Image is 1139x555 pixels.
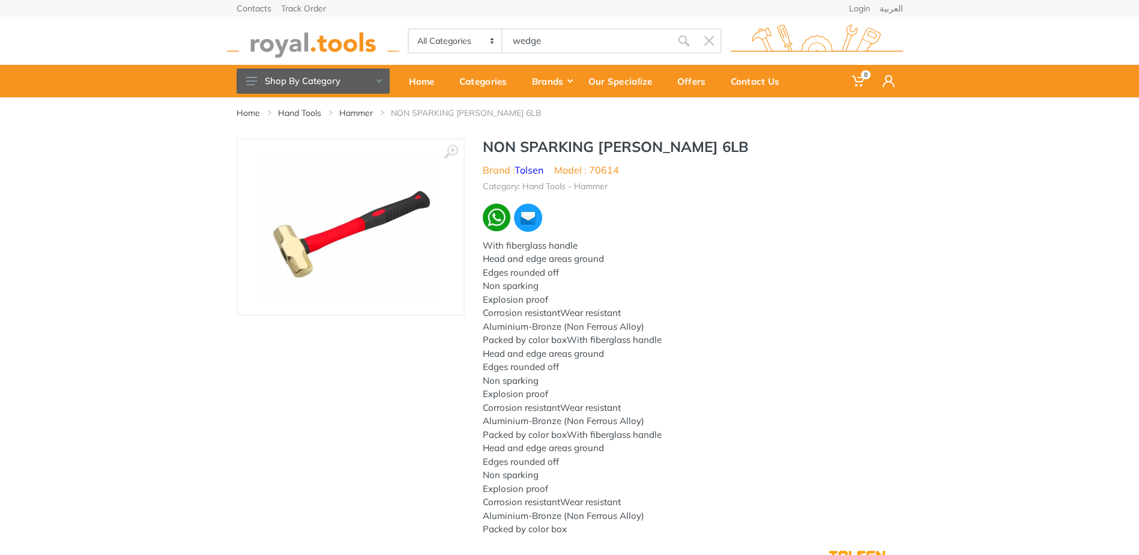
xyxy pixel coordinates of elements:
[451,68,524,94] div: Categories
[861,70,871,79] span: 0
[483,239,885,536] div: With fiberglass handle Head and edge areas ground Edges rounded off Non sparking Explosion proof ...
[339,107,373,119] a: Hammer
[722,68,796,94] div: Contact Us
[227,25,399,58] img: royal.tools Logo
[722,65,796,97] a: Contact Us
[278,107,321,119] a: Hand Tools
[503,28,671,53] input: Site search
[400,65,451,97] a: Home
[262,151,438,303] img: Royal Tools - NON SPARKING SLEDGE HAMMER 6LB
[580,68,669,94] div: Our Specialize
[524,68,580,94] div: Brands
[409,29,503,52] select: Category
[513,202,543,233] img: ma.webp
[237,68,390,94] button: Shop By Category
[483,163,543,177] li: Brand :
[400,68,451,94] div: Home
[237,4,271,13] a: Contacts
[731,25,903,58] img: royal.tools Logo
[483,138,885,156] h1: NON SPARKING [PERSON_NAME] 6LB
[669,65,722,97] a: Offers
[515,164,543,176] a: Tolsen
[281,4,326,13] a: Track Order
[483,180,608,193] li: Category: Hand Tools - Hammer
[391,107,560,119] li: NON SPARKING [PERSON_NAME] 6LB
[844,65,874,97] a: 0
[451,65,524,97] a: Categories
[554,163,619,177] li: Model : 70614
[237,107,260,119] a: Home
[580,65,669,97] a: Our Specialize
[880,4,903,13] a: العربية
[669,68,722,94] div: Offers
[237,107,903,119] nav: breadcrumb
[483,204,510,231] img: wa.webp
[849,4,870,13] a: Login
